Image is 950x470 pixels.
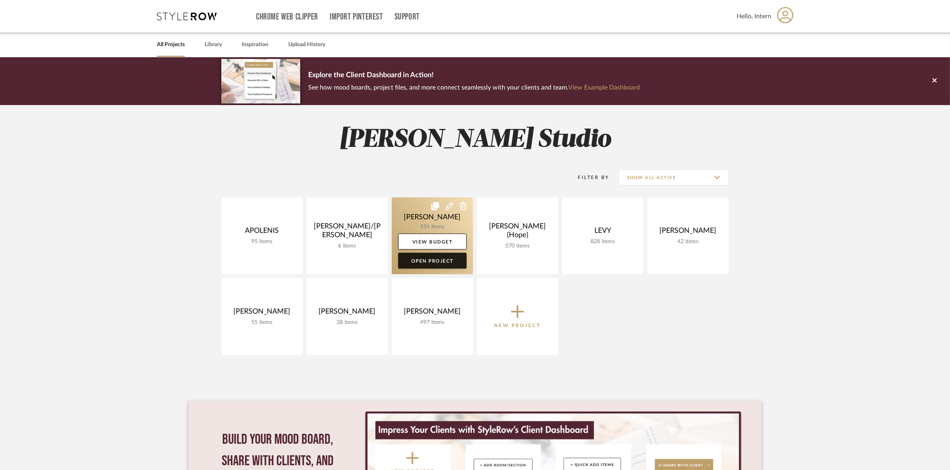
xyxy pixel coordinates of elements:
[398,253,467,269] a: Open Project
[228,226,296,238] div: APOLENIS
[313,243,381,250] div: 6 items
[737,12,771,21] span: Hello, Intern
[495,322,541,330] p: New Project
[483,243,552,250] div: 570 items
[398,234,467,250] a: View Budget
[228,238,296,245] div: 95 items
[157,39,185,50] a: All Projects
[313,307,381,319] div: [PERSON_NAME]
[256,14,318,20] a: Chrome Web Clipper
[568,84,640,91] a: View Example Dashboard
[188,125,762,155] h2: [PERSON_NAME] Studio
[654,238,722,245] div: 42 items
[242,39,268,50] a: Inspiration
[568,174,610,181] div: Filter By
[228,319,296,326] div: 55 items
[313,319,381,326] div: 38 items
[308,69,640,82] p: Explore the Client Dashboard in Action!
[205,39,222,50] a: Library
[398,319,467,326] div: 497 items
[483,222,552,243] div: [PERSON_NAME] (Hope)
[569,226,637,238] div: LEVY
[288,39,325,50] a: Upload History
[313,222,381,243] div: [PERSON_NAME]/[PERSON_NAME]
[228,307,296,319] div: [PERSON_NAME]
[221,59,300,103] img: d5d033c5-7b12-40c2-a960-1ecee1989c38.png
[398,307,467,319] div: [PERSON_NAME]
[569,238,637,245] div: 828 items
[395,14,420,20] a: Support
[330,14,383,20] a: Import Pinterest
[477,278,558,355] button: New Project
[308,82,640,93] p: See how mood boards, project files, and more connect seamlessly with your clients and team.
[654,226,722,238] div: [PERSON_NAME]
